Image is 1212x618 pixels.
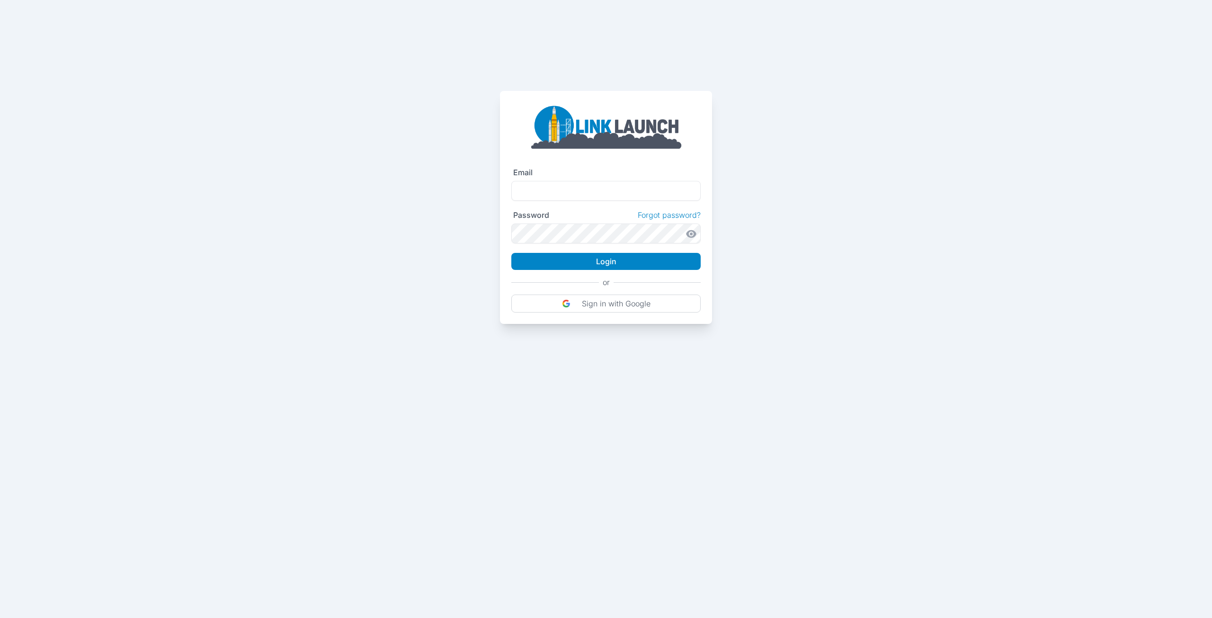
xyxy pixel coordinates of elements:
img: linklaunch_big.2e5cdd30.png [530,102,682,149]
p: Sign in with Google [582,299,651,308]
label: Password [513,210,549,220]
button: Login [511,253,701,270]
p: or [603,278,610,287]
label: Email [513,168,533,177]
a: Forgot password? [638,210,701,220]
img: DIz4rYaBO0VM93JpwbwaJtqNfEsbwZFgEL50VtgcJLBV6wK9aKtfd+cEkvuBfcC37k9h8VGR+csPdltgAAAABJRU5ErkJggg== [562,299,570,308]
button: Sign in with Google [511,295,701,313]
